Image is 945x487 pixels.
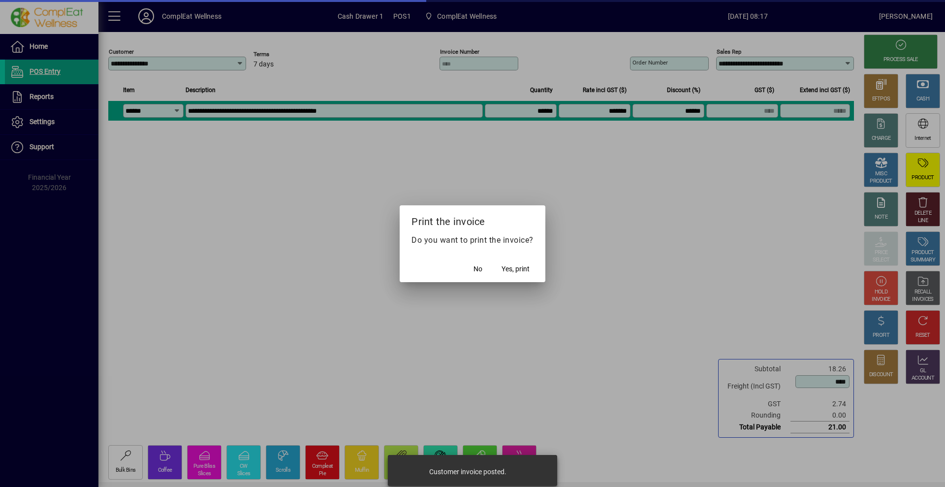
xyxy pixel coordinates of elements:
[498,260,534,278] button: Yes, print
[400,205,545,234] h2: Print the invoice
[462,260,494,278] button: No
[473,264,482,274] span: No
[502,264,530,274] span: Yes, print
[429,467,506,477] div: Customer invoice posted.
[411,234,534,246] p: Do you want to print the invoice?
